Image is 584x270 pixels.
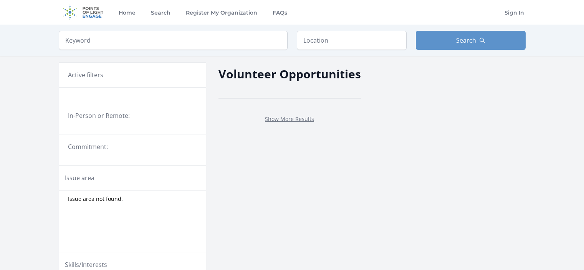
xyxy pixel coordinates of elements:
a: Show More Results [265,115,314,123]
legend: Skills/Interests [65,260,107,269]
h2: Volunteer Opportunities [218,65,361,83]
legend: Issue area [65,173,94,182]
input: Location [297,31,407,50]
button: Search [416,31,526,50]
span: Search [456,36,476,45]
h3: Active filters [68,70,103,80]
legend: In-Person or Remote: [68,111,197,120]
span: Issue area not found. [68,195,123,203]
input: Keyword [59,31,288,50]
legend: Commitment: [68,142,197,151]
